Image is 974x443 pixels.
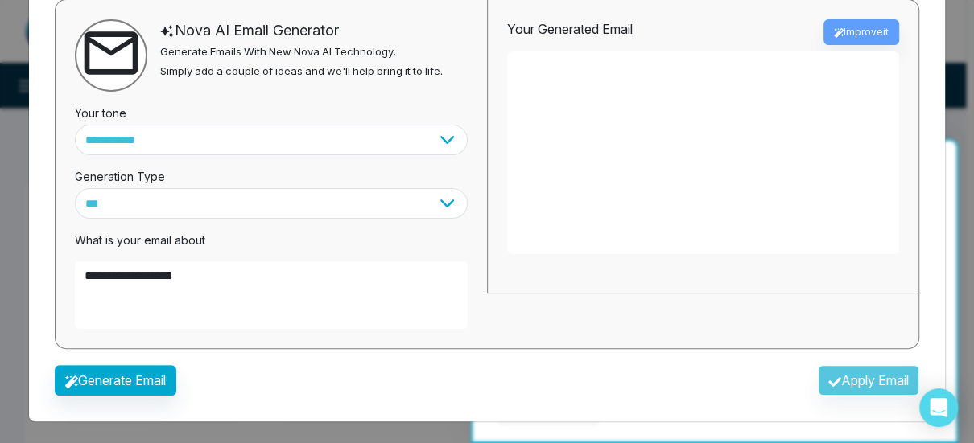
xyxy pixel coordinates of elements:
[55,365,176,396] button: Generate Email
[75,232,468,248] p: What is your email about
[919,388,958,427] div: Open Intercom Messenger
[160,64,443,80] p: Simply add a couple of ideas and we'll help bring it to life.
[507,19,633,45] div: Your Generated Email
[160,44,443,60] p: Generate Emails With New Nova AI Technology.
[75,92,468,125] div: Your tone
[75,155,468,188] div: Generation Type
[160,19,443,41] div: Nova AI Email Generator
